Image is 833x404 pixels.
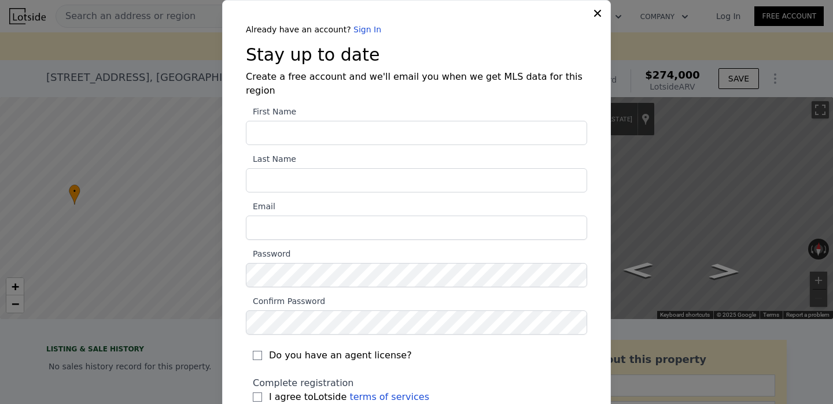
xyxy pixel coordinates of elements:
[246,121,587,145] input: First Name
[246,263,587,287] input: Password
[269,349,412,362] span: Do you have an agent license?
[246,202,275,211] span: Email
[246,24,587,35] div: Already have an account?
[246,70,587,98] h4: Create a free account and we'll email you when we get MLS data for this region
[246,216,587,240] input: Email
[253,351,262,360] input: Do you have an agent license?
[269,390,429,404] span: I agree to Lotside
[349,391,429,402] a: terms of services
[246,168,587,192] input: Last Name
[246,154,296,164] span: Last Name
[246,310,587,335] input: Confirm Password
[253,392,262,402] input: I agree toLotside terms of services
[246,45,587,65] h3: Stay up to date
[246,249,290,258] span: Password
[246,107,296,116] span: First Name
[253,377,354,388] span: Complete registration
[353,25,381,34] a: Sign In
[246,296,325,306] span: Confirm Password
